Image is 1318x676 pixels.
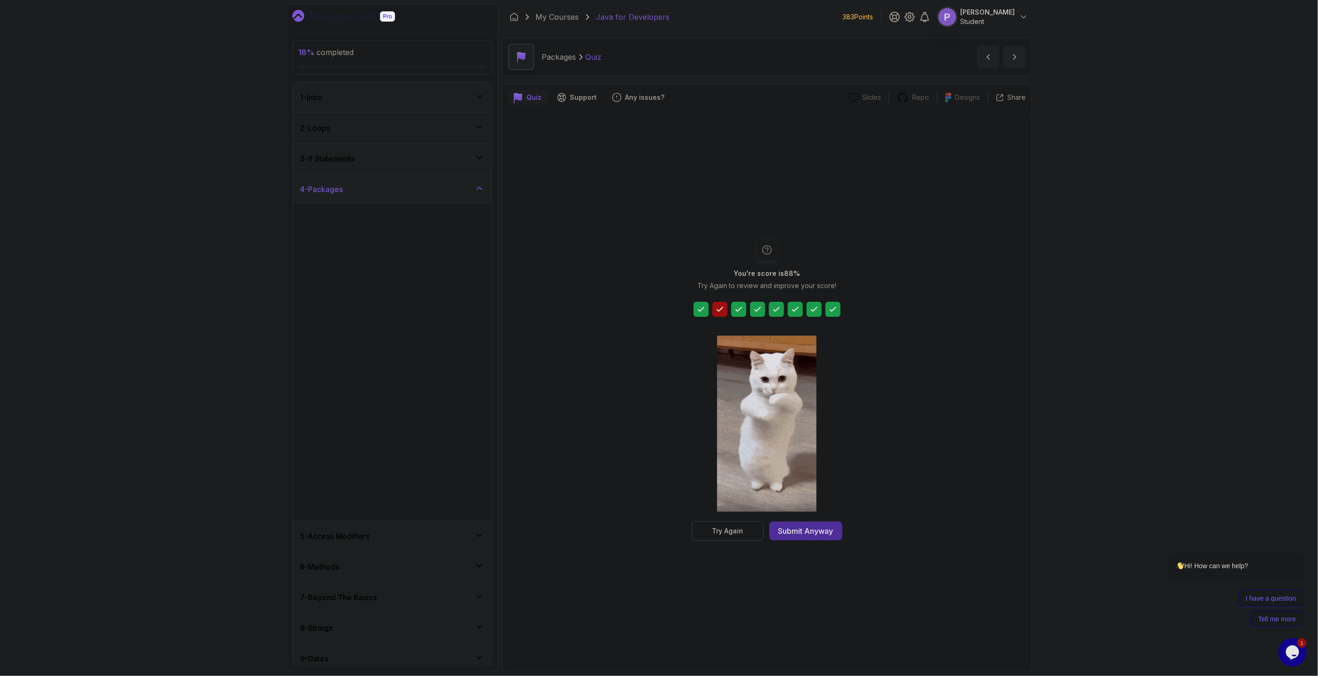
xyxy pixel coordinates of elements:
[293,113,492,143] button: 2-Loops
[293,613,492,643] button: 8-Strings
[300,653,329,664] h3: 9 - Dates
[955,93,980,102] p: Designs
[299,48,354,57] span: completed
[606,90,671,105] button: Feedback button
[300,92,323,103] h3: 1 - Intro
[717,336,817,512] img: cool-cat
[527,93,542,102] p: Quiz
[551,90,603,105] button: Support button
[1008,93,1026,102] p: Share
[1139,437,1309,634] iframe: chat widget
[769,522,842,540] button: Submit Anyway
[293,174,492,204] button: 4-Packages
[293,82,492,113] button: 1-Intro
[300,622,333,634] h3: 8 - Strings
[778,525,833,537] div: Submit Anyway
[570,93,597,102] p: Support
[586,51,602,63] p: Quiz
[734,269,800,278] h2: You're score is 88 %
[293,144,492,174] button: 3-If Statements
[509,12,519,22] a: Dashboard
[712,526,743,536] div: Try Again
[692,521,764,541] button: Try Again
[863,93,881,102] p: Slides
[961,8,1015,17] p: [PERSON_NAME]
[1278,638,1309,667] iframe: chat widget
[977,46,1000,68] button: previous content
[300,184,343,195] h3: 4 - Packages
[293,644,492,674] button: 9-Dates
[938,8,1028,26] button: user profile image[PERSON_NAME]Student
[300,592,377,603] h3: 7 - Beyond The Basics
[536,11,579,23] a: My Courses
[988,93,1026,102] button: Share
[961,17,1015,26] p: Student
[300,531,370,542] h3: 5 - Access Modifiers
[293,582,492,612] button: 7-Beyond The Basics
[292,10,417,25] a: Dashboard
[938,8,956,26] img: user profile image
[913,93,930,102] p: Repo
[1003,46,1026,68] button: next content
[299,48,315,57] span: 18 %
[300,561,340,572] h3: 6 - Methods
[697,281,836,290] p: Try Again to review and improve your score!
[596,11,670,23] p: Java for Developers
[293,552,492,582] button: 6-Methods
[625,93,665,102] p: Any issues?
[508,90,548,105] button: quiz button
[300,122,331,134] h3: 2 - Loops
[843,12,873,22] p: 383 Points
[293,521,492,551] button: 5-Access Modifiers
[300,153,355,164] h3: 3 - If Statements
[542,51,576,63] p: Packages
